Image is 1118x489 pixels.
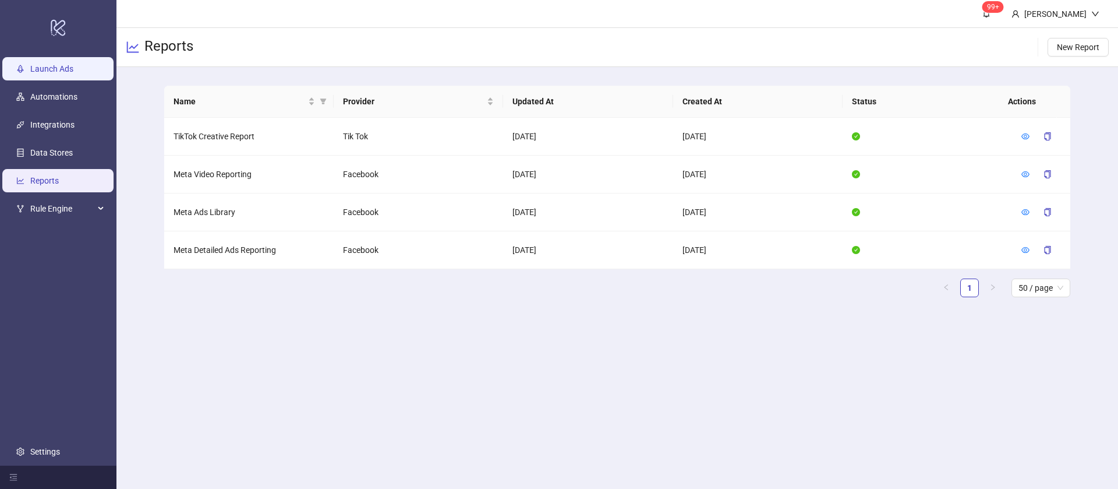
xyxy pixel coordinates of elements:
[1021,208,1029,216] span: eye
[30,120,75,129] a: Integrations
[1021,132,1029,141] a: eye
[30,148,73,157] a: Data Stores
[943,284,950,291] span: left
[320,98,327,105] span: filter
[144,37,193,57] h3: Reports
[503,231,673,269] td: [DATE]
[1018,279,1063,297] span: 50 / page
[334,231,503,269] td: Facebook
[852,246,860,254] span: check-circle
[164,231,334,269] td: Meta Detailed Ads Reporting
[843,86,1012,118] th: Status
[503,86,673,118] th: Updated At
[126,40,140,54] span: line-chart
[164,194,334,231] td: Meta Ads Library
[673,156,843,194] td: [DATE]
[673,231,843,269] td: [DATE]
[317,93,329,110] span: filter
[999,86,1057,118] th: Actions
[852,170,860,178] span: check-circle
[1034,203,1061,221] button: copy
[1034,165,1061,184] button: copy
[1011,10,1020,18] span: user
[1057,43,1099,52] span: New Report
[1011,279,1070,297] div: Page Size
[937,279,956,297] button: left
[983,279,1002,297] button: right
[1021,207,1029,217] a: eye
[1034,241,1061,259] button: copy
[30,176,59,185] a: Reports
[1043,170,1052,178] span: copy
[852,208,860,216] span: check-circle
[1021,132,1029,140] span: eye
[30,197,94,220] span: Rule Engine
[503,194,673,231] td: [DATE]
[1043,246,1052,254] span: copy
[937,279,956,297] li: Previous Page
[503,118,673,156] td: [DATE]
[1043,132,1052,140] span: copy
[982,9,990,17] span: bell
[1043,208,1052,216] span: copy
[334,156,503,194] td: Facebook
[164,118,334,156] td: TikTok Creative Report
[989,284,996,291] span: right
[673,118,843,156] td: [DATE]
[164,156,334,194] td: Meta Video Reporting
[1021,170,1029,179] a: eye
[30,64,73,73] a: Launch Ads
[1048,38,1109,57] button: New Report
[30,447,60,456] a: Settings
[1021,245,1029,255] a: eye
[30,92,77,101] a: Automations
[982,1,1004,13] sup: 681
[1020,8,1091,20] div: [PERSON_NAME]
[1091,10,1099,18] span: down
[174,95,306,108] span: Name
[673,194,843,231] td: [DATE]
[961,279,978,297] a: 1
[16,205,24,213] span: fork
[164,86,334,118] th: Name
[334,86,503,118] th: Provider
[983,279,1002,297] li: Next Page
[1021,170,1029,178] span: eye
[960,279,979,297] li: 1
[9,473,17,481] span: menu-fold
[334,118,503,156] td: Tik Tok
[673,86,843,118] th: Created At
[343,95,484,108] span: Provider
[1034,127,1061,146] button: copy
[1021,246,1029,254] span: eye
[334,194,503,231] td: Facebook
[503,156,673,194] td: [DATE]
[852,132,860,140] span: check-circle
